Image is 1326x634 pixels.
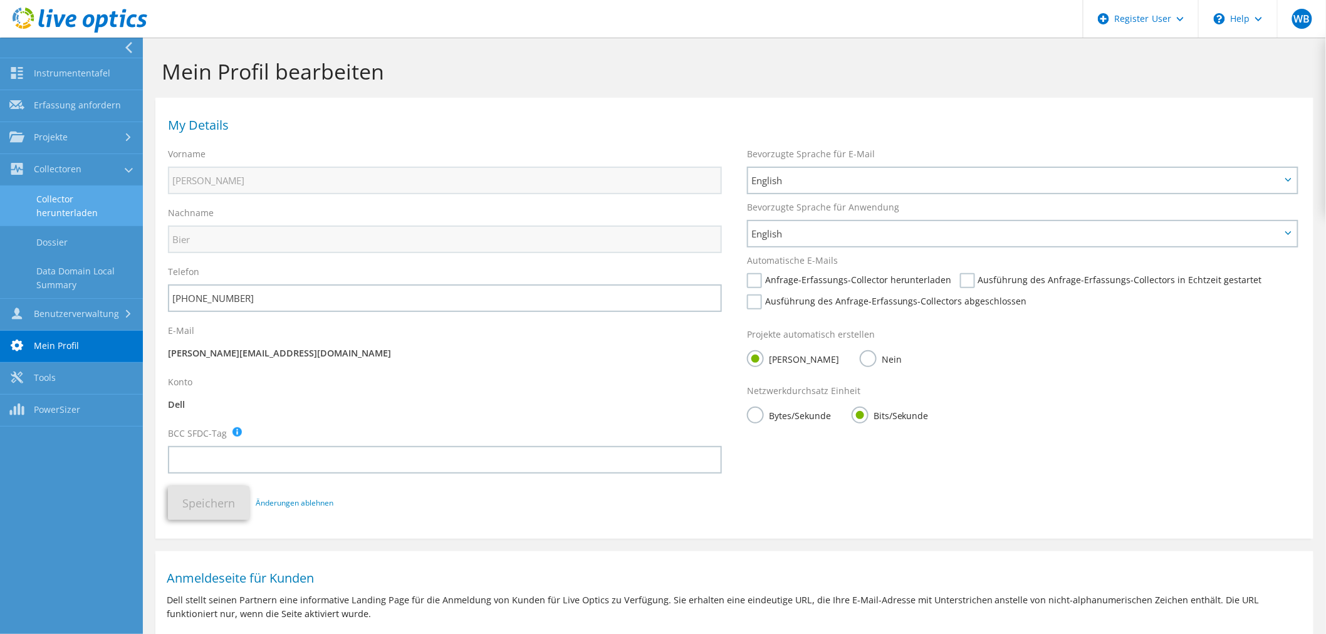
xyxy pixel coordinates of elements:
[860,350,902,366] label: Nein
[168,119,1295,132] h1: My Details
[747,294,1027,309] label: Ausführung des Anfrage-Erfassungs-Collectors abgeschlossen
[747,254,838,267] label: Automatische E-Mails
[167,593,1302,621] p: Dell stellt seinen Partnern eine informative Landing Page für die Anmeldung von Kunden für Live O...
[747,201,899,214] label: Bevorzugte Sprache für Anwendung
[162,58,1301,85] h1: Mein Profil bearbeiten
[168,427,227,440] label: BCC SFDC-Tag
[168,325,194,337] label: E-Mail
[747,148,875,160] label: Bevorzugte Sprache für E-Mail
[751,226,1281,241] span: English
[747,273,952,288] label: Anfrage-Erfassungs-Collector herunterladen
[168,207,214,219] label: Nachname
[747,407,831,422] label: Bytes/Sekunde
[747,328,875,341] label: Projekte automatisch erstellen
[168,376,192,388] label: Konto
[747,385,860,397] label: Netzwerkdurchsatz Einheit
[1292,9,1312,29] span: WB
[167,572,1296,585] h1: Anmeldeseite für Kunden
[852,407,929,422] label: Bits/Sekunde
[168,486,249,520] button: Speichern
[747,350,839,366] label: [PERSON_NAME]
[168,398,722,412] p: Dell
[256,496,333,510] a: Änderungen ablehnen
[168,148,206,160] label: Vorname
[1214,13,1225,24] svg: \n
[960,273,1262,288] label: Ausführung des Anfrage-Erfassungs-Collectors in Echtzeit gestartet
[168,346,722,360] p: [PERSON_NAME][EMAIL_ADDRESS][DOMAIN_NAME]
[168,266,199,278] label: Telefon
[751,173,1281,188] span: English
